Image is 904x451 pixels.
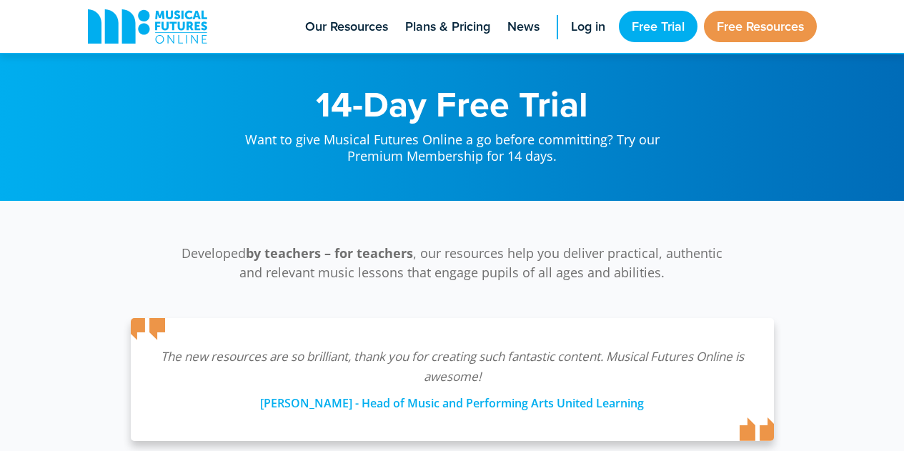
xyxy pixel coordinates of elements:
[159,347,745,387] p: The new resources are so brilliant, thank you for creating such fantastic content. Musical Future...
[507,17,540,36] span: News
[305,17,388,36] span: Our Resources
[704,11,817,42] a: Free Resources
[159,387,745,412] div: [PERSON_NAME] - Head of Music and Performing Arts United Learning
[231,122,674,165] p: Want to give Musical Futures Online a go before committing? Try our Premium Membership for 14 days.
[174,244,731,282] p: Developed , our resources help you deliver practical, authentic and relevant music lessons that e...
[619,11,697,42] a: Free Trial
[405,17,490,36] span: Plans & Pricing
[571,17,605,36] span: Log in
[231,86,674,122] h1: 14-Day Free Trial
[246,244,413,262] strong: by teachers – for teachers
